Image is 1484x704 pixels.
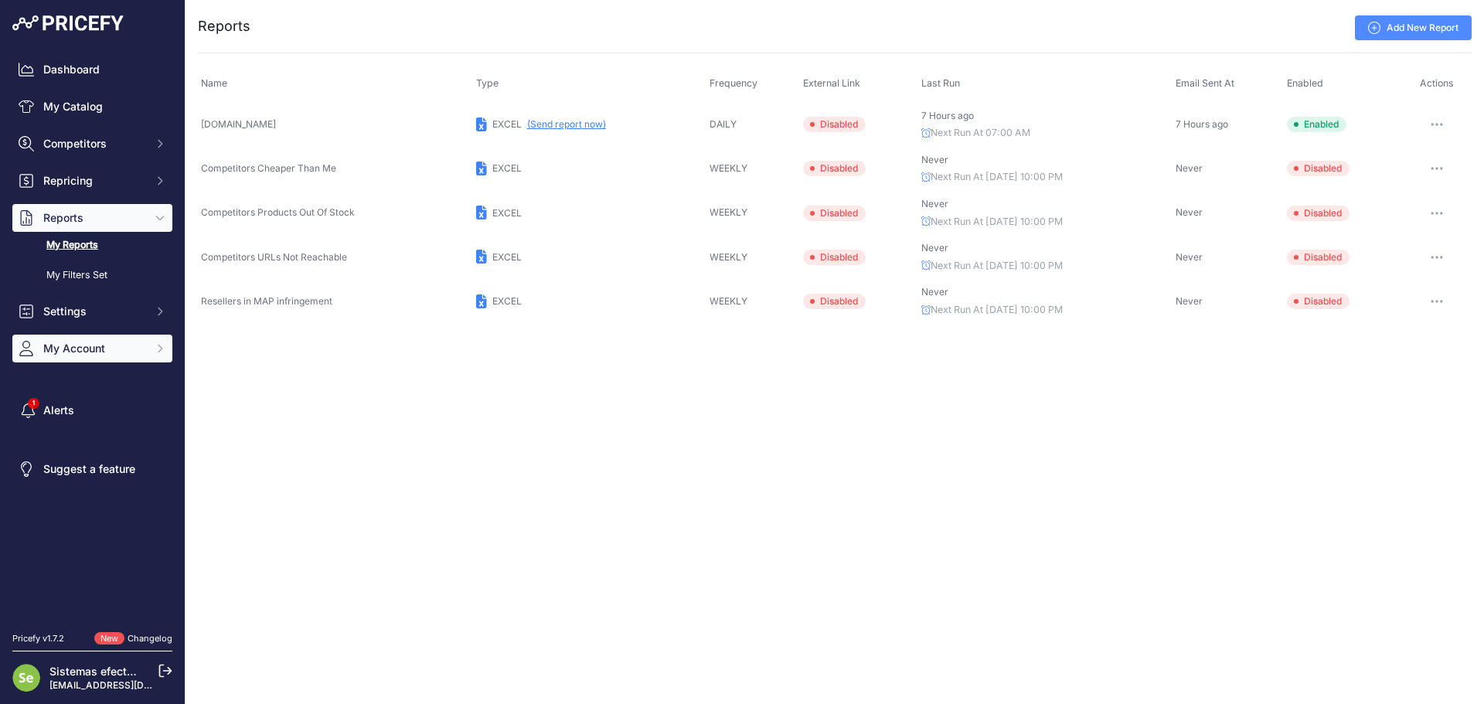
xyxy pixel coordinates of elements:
span: Enabled [1287,117,1346,132]
a: My Reports [12,232,172,259]
a: Sistemas efectoLed [49,665,152,678]
button: Competitors [12,130,172,158]
span: Last Run [921,77,960,89]
span: Disabled [1287,206,1350,221]
button: (Send report now) [527,118,606,131]
p: Next Run At [DATE] 10:00 PM [921,303,1169,318]
button: Repricing [12,167,172,195]
span: Reports [43,210,145,226]
span: Disabled [1287,294,1350,309]
button: Settings [12,298,172,325]
h2: Reports [198,15,250,37]
span: DAILY [710,118,737,130]
span: Type [476,77,499,89]
span: EXCEL [492,251,522,263]
span: Never [1176,162,1203,174]
nav: Sidebar [12,56,172,614]
span: Competitors [43,136,145,151]
span: Disabled [803,117,866,132]
span: My Account [43,341,145,356]
span: Email Sent At [1176,77,1234,89]
div: Pricefy v1.7.2 [12,632,64,645]
p: Next Run At [DATE] 10:00 PM [921,259,1169,274]
span: 7 Hours ago [921,110,974,121]
span: New [94,632,124,645]
span: [DOMAIN_NAME] [201,118,276,130]
a: Dashboard [12,56,172,83]
a: My Catalog [12,93,172,121]
span: Resellers in MAP infringement [201,295,332,307]
a: Suggest a feature [12,455,172,483]
span: Name [201,77,227,89]
span: WEEKLY [710,295,747,307]
span: Repricing [43,173,145,189]
span: Disabled [803,250,866,265]
span: Actions [1420,77,1454,89]
span: Frequency [710,77,757,89]
p: Next Run At 07:00 AM [921,126,1169,141]
span: Disabled [803,206,866,221]
span: EXCEL [492,207,522,219]
span: Enabled [1287,77,1323,89]
span: Never [921,198,948,209]
a: My Filters Set [12,262,172,289]
span: Never [921,154,948,165]
span: Competitors Products Out Of Stock [201,206,355,218]
span: EXCEL [492,295,522,307]
button: My Account [12,335,172,362]
p: Next Run At [DATE] 10:00 PM [921,170,1169,185]
span: Competitors URLs Not Reachable [201,251,347,263]
button: Reports [12,204,172,232]
span: 7 Hours ago [1176,118,1228,130]
p: Next Run At [DATE] 10:00 PM [921,215,1169,230]
span: Disabled [1287,250,1350,265]
span: Disabled [803,161,866,176]
span: EXCEL [492,118,522,130]
span: Never [921,286,948,298]
a: Changelog [128,633,172,644]
span: WEEKLY [710,251,747,263]
span: Never [1176,295,1203,307]
span: Never [921,242,948,253]
a: Alerts [12,396,172,424]
span: EXCEL [492,162,522,174]
img: Pricefy Logo [12,15,124,31]
span: WEEKLY [710,206,747,218]
span: Disabled [1287,161,1350,176]
a: Add New Report [1355,15,1472,40]
span: Never [1176,206,1203,218]
span: WEEKLY [710,162,747,174]
a: [EMAIL_ADDRESS][DOMAIN_NAME] [49,679,211,691]
span: Disabled [803,294,866,309]
span: External Link [803,77,860,89]
span: Never [1176,251,1203,263]
span: Settings [43,304,145,319]
span: Competitors Cheaper Than Me [201,162,336,174]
